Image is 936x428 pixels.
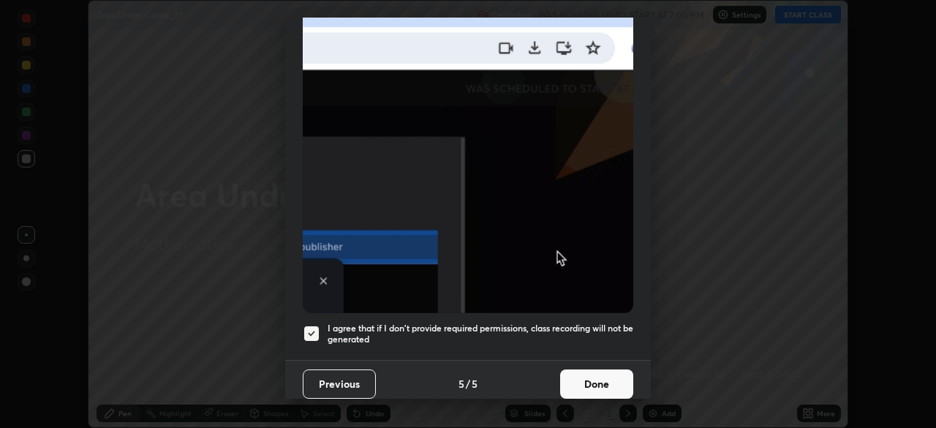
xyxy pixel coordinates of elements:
[458,376,464,391] h4: 5
[303,369,376,399] button: Previous
[472,376,478,391] h4: 5
[328,323,633,345] h5: I agree that if I don't provide required permissions, class recording will not be generated
[560,369,633,399] button: Done
[466,376,470,391] h4: /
